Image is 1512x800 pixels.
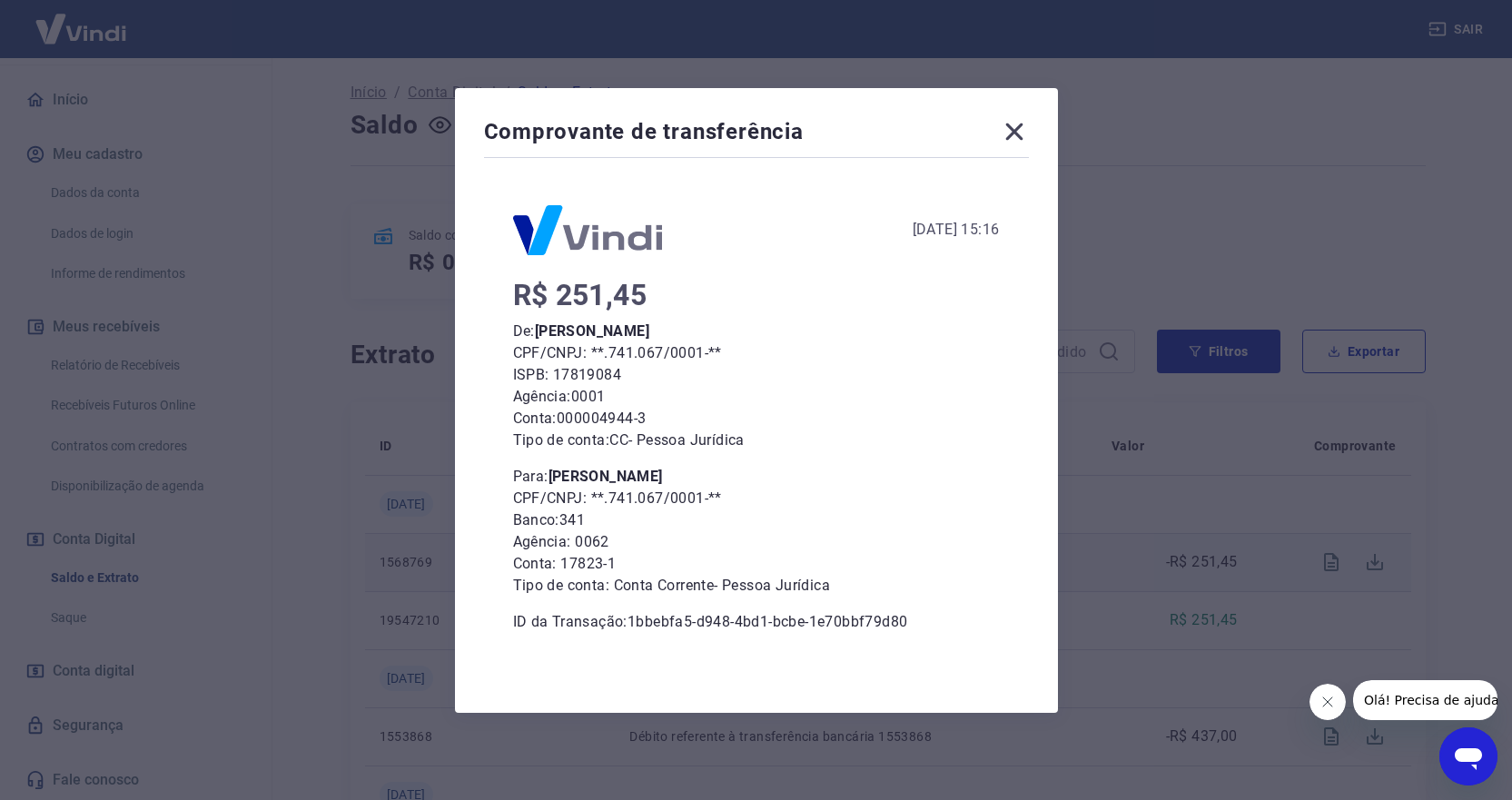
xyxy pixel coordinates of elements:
p: Tipo de conta: Conta Corrente - Pessoa Jurídica [513,575,1000,597]
iframe: Fechar mensagem [1309,684,1346,720]
span: Olá! Precisa de ajuda? [11,13,153,27]
p: Banco: 341 [513,509,1000,531]
span: R$ 251,45 [513,278,647,312]
img: Logo [513,205,662,255]
div: Comprovante de transferência [484,117,1029,153]
iframe: Mensagem da empresa [1353,680,1497,720]
p: Conta: 000004944-3 [513,408,1000,430]
p: ID da Transação: 1bbebfa5-d948-4bd1-bcbe-1e70bbf79d80 [513,611,1000,633]
p: CPF/CNPJ: **.741.067/0001-** [513,488,1000,509]
p: Conta: 17823-1 [513,553,1000,575]
b: [PERSON_NAME] [548,468,663,485]
iframe: Botão para abrir a janela de mensagens [1439,727,1497,785]
div: [DATE] 15:16 [913,219,1000,241]
p: Agência: 0062 [513,531,1000,553]
p: Agência: 0001 [513,386,1000,408]
p: Tipo de conta: CC - Pessoa Jurídica [513,430,1000,451]
p: ISPB: 17819084 [513,364,1000,386]
p: De: [513,321,1000,342]
p: CPF/CNPJ: **.741.067/0001-** [513,342,1000,364]
p: Para: [513,466,1000,488]
b: [PERSON_NAME] [535,322,649,340]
